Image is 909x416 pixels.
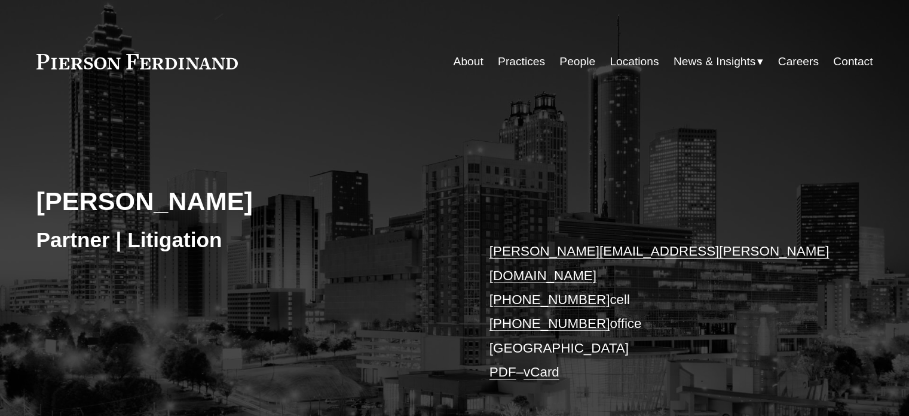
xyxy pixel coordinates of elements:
h2: [PERSON_NAME] [36,186,455,217]
a: [PHONE_NUMBER] [489,292,610,307]
a: folder dropdown [674,50,764,73]
a: Practices [498,50,545,73]
a: [PHONE_NUMBER] [489,316,610,331]
h3: Partner | Litigation [36,227,455,253]
a: [PERSON_NAME][EMAIL_ADDRESS][PERSON_NAME][DOMAIN_NAME] [489,244,830,283]
p: cell office [GEOGRAPHIC_DATA] – [489,239,838,384]
a: About [454,50,483,73]
a: Careers [778,50,819,73]
span: News & Insights [674,51,756,72]
a: People [559,50,595,73]
a: Locations [610,50,659,73]
a: vCard [524,365,559,379]
a: PDF [489,365,516,379]
a: Contact [833,50,873,73]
